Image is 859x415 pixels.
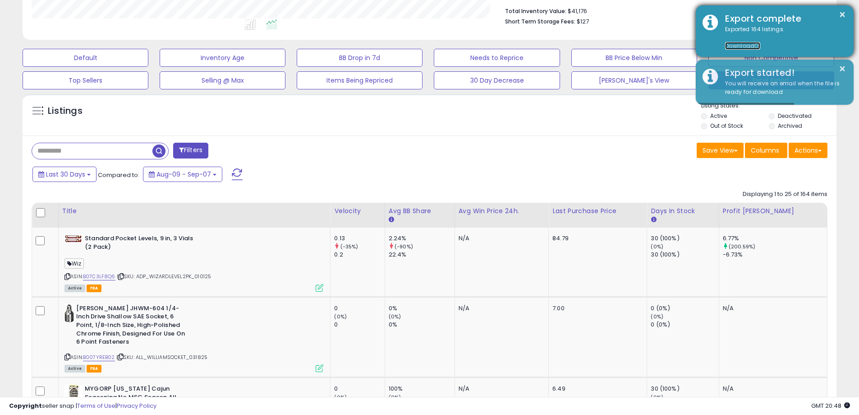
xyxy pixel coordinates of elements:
[723,251,827,259] div: -6.73%
[395,243,413,250] small: (-90%)
[708,49,834,67] button: Non Competitive
[651,385,718,393] div: 30 (100%)
[64,304,74,322] img: 31OvUZXamQL._SL40_.jpg
[718,25,847,51] div: Exported 164 listings.
[789,143,827,158] button: Actions
[83,354,115,361] a: B007YREB02
[389,251,455,259] div: 22.4%
[651,304,718,312] div: 0 (0%)
[334,206,381,216] div: Velocity
[87,365,102,373] span: FBA
[48,105,83,117] h5: Listings
[778,122,802,130] label: Archived
[340,243,358,250] small: (-35%)
[77,401,115,410] a: Terms of Use
[778,112,812,120] label: Deactivated
[23,71,148,89] button: Top Sellers
[64,234,324,291] div: ASIN:
[64,304,324,371] div: ASIN:
[651,243,663,250] small: (0%)
[116,354,207,361] span: | SKU: ALL_WILLIAMSOCKET_031825
[334,251,384,259] div: 0.2
[743,190,827,199] div: Displaying 1 to 25 of 164 items
[571,49,697,67] button: BB Price Below Min
[552,234,640,242] div: 84.79
[751,146,779,155] span: Columns
[552,304,640,312] div: 7.00
[9,402,156,410] div: seller snap | |
[23,49,148,67] button: Default
[723,206,823,216] div: Profit [PERSON_NAME]
[389,216,394,224] small: Avg BB Share.
[389,313,401,320] small: (0%)
[156,170,211,179] span: Aug-09 - Sep-07
[723,304,820,312] div: N/A
[811,401,850,410] span: 2025-10-8 20:48 GMT
[723,385,820,393] div: N/A
[64,258,84,269] span: Wiz
[505,18,575,25] b: Short Term Storage Fees:
[459,206,545,216] div: Avg Win Price 24h.
[334,321,384,329] div: 0
[389,385,455,393] div: 100%
[98,171,139,179] span: Compared to:
[389,321,455,329] div: 0%
[64,385,83,403] img: 418oPQPE9lL._SL40_.jpg
[62,206,327,216] div: Title
[552,385,640,393] div: 6.49
[723,234,827,242] div: 6.77%
[651,234,718,242] div: 30 (100%)
[160,49,285,67] button: Inventory Age
[718,12,847,25] div: Export complete
[718,66,847,79] div: Export started!
[710,122,743,130] label: Out of Stock
[76,304,186,349] b: [PERSON_NAME] JHWM-604 1/4-Inch Drive Shallow SAE Socket, 6 Point, 1/8-Inch Size, High-Polished C...
[46,170,85,179] span: Last 30 Days
[334,304,384,312] div: 0
[839,9,846,20] button: ×
[459,304,542,312] div: N/A
[334,385,384,393] div: 0
[552,206,643,216] div: Last Purchase Price
[729,243,755,250] small: (200.59%)
[297,49,423,67] button: BB Drop in 7d
[389,206,451,216] div: Avg BB Share
[389,234,455,242] div: 2.24%
[651,206,715,216] div: Days In Stock
[64,234,83,243] img: 41d8d6qNDQL._SL40_.jpg
[710,112,727,120] label: Active
[651,313,663,320] small: (0%)
[85,234,194,253] b: Standard Pocket Levels, 9 in, 3 Vials (2 Pack)
[117,401,156,410] a: Privacy Policy
[839,63,846,75] button: ×
[745,143,787,158] button: Columns
[334,234,384,242] div: 0.13
[718,79,847,96] div: You will receive an email when the file is ready for download
[160,71,285,89] button: Selling @ Max
[651,216,656,224] small: Days In Stock.
[64,284,85,292] span: All listings currently available for purchase on Amazon
[9,401,42,410] strong: Copyright
[117,273,211,280] span: | SKU: ADP_WIZARDLEVEL2PK_010125
[577,17,589,26] span: $127
[651,321,718,329] div: 0 (0%)
[505,7,566,15] b: Total Inventory Value:
[32,167,96,182] button: Last 30 Days
[83,273,115,280] a: B07C3LF8Q6
[697,143,744,158] button: Save View
[505,5,821,16] li: $41,176
[651,251,718,259] div: 30 (100%)
[701,102,836,110] p: Listing States:
[434,49,560,67] button: Needs to Reprice
[64,365,85,373] span: All listings currently available for purchase on Amazon
[725,42,760,50] a: Download
[571,71,697,89] button: [PERSON_NAME]'s View
[87,284,102,292] span: FBA
[334,313,347,320] small: (0%)
[297,71,423,89] button: Items Being Repriced
[389,304,455,312] div: 0%
[434,71,560,89] button: 30 Day Decrease
[143,167,222,182] button: Aug-09 - Sep-07
[459,385,542,393] div: N/A
[173,143,208,159] button: Filters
